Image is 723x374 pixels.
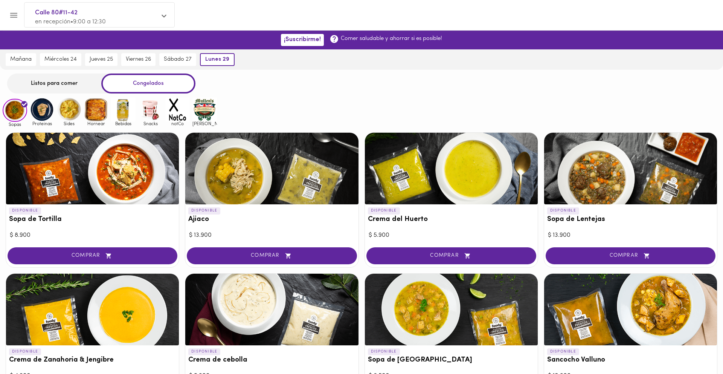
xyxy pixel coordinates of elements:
[164,56,192,63] span: sábado 27
[547,216,714,224] h3: Sopa de Lentejas
[10,231,175,240] div: $ 8.900
[369,231,534,240] div: $ 5.900
[40,53,81,66] button: miércoles 24
[547,356,714,364] h3: Sancocho Valluno
[6,274,179,345] div: Crema de Zanahoria & Jengibre
[9,216,176,224] h3: Sopa de Tortilla
[9,207,41,214] p: DISPONIBLE
[165,121,190,126] span: notCo
[341,35,442,43] p: Comer saludable y ahorrar si es posible!
[30,97,54,122] img: Proteinas
[111,97,136,122] img: Bebidas
[7,74,101,93] div: Listos para comer
[188,356,355,364] h3: Crema de cebolla
[376,253,527,259] span: COMPRAR
[111,121,136,126] span: Bebidas
[368,348,400,355] p: DISPONIBLE
[365,133,538,204] div: Crema del Huerto
[121,53,156,66] button: viernes 26
[6,133,179,204] div: Sopa de Tortilla
[10,56,32,63] span: mañana
[57,121,81,126] span: Sides
[159,53,196,66] button: sábado 27
[544,133,717,204] div: Sopa de Lentejas
[35,8,156,18] span: Calle 80#11-42
[192,121,217,126] span: [PERSON_NAME]
[188,216,355,224] h3: Ajiaco
[90,56,113,63] span: jueves 25
[138,121,163,126] span: Snacks
[284,36,321,43] span: ¡Suscribirme!
[101,74,195,93] div: Congelados
[368,356,535,364] h3: Sopa de [GEOGRAPHIC_DATA]
[365,274,538,345] div: Sopa de Mondongo
[57,97,81,122] img: Sides
[368,207,400,214] p: DISPONIBLE
[196,253,347,259] span: COMPRAR
[84,97,108,122] img: Hornear
[3,122,27,127] span: Sopas
[5,6,23,25] button: Menu
[368,216,535,224] h3: Crema del Huerto
[8,247,177,264] button: COMPRAR
[44,56,77,63] span: miércoles 24
[187,247,357,264] button: COMPRAR
[85,53,117,66] button: jueves 25
[547,207,579,214] p: DISPONIBLE
[366,247,536,264] button: COMPRAR
[188,348,220,355] p: DISPONIBLE
[3,99,27,122] img: Sopas
[126,56,151,63] span: viernes 26
[548,231,713,240] div: $ 13.900
[35,19,106,25] span: en recepción • 9:00 a 12:30
[138,97,163,122] img: Snacks
[281,34,324,46] button: ¡Suscribirme!
[205,56,229,63] span: lunes 29
[544,274,717,345] div: Sancocho Valluno
[189,231,354,240] div: $ 13.900
[6,53,36,66] button: mañana
[9,356,176,364] h3: Crema de Zanahoria & Jengibre
[185,133,358,204] div: Ajiaco
[165,97,190,122] img: notCo
[192,97,217,122] img: mullens
[200,53,235,66] button: lunes 29
[9,348,41,355] p: DISPONIBLE
[547,348,579,355] p: DISPONIBLE
[84,121,108,126] span: Hornear
[546,247,715,264] button: COMPRAR
[555,253,706,259] span: COMPRAR
[17,253,168,259] span: COMPRAR
[185,274,358,345] div: Crema de cebolla
[30,121,54,126] span: Proteinas
[188,207,220,214] p: DISPONIBLE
